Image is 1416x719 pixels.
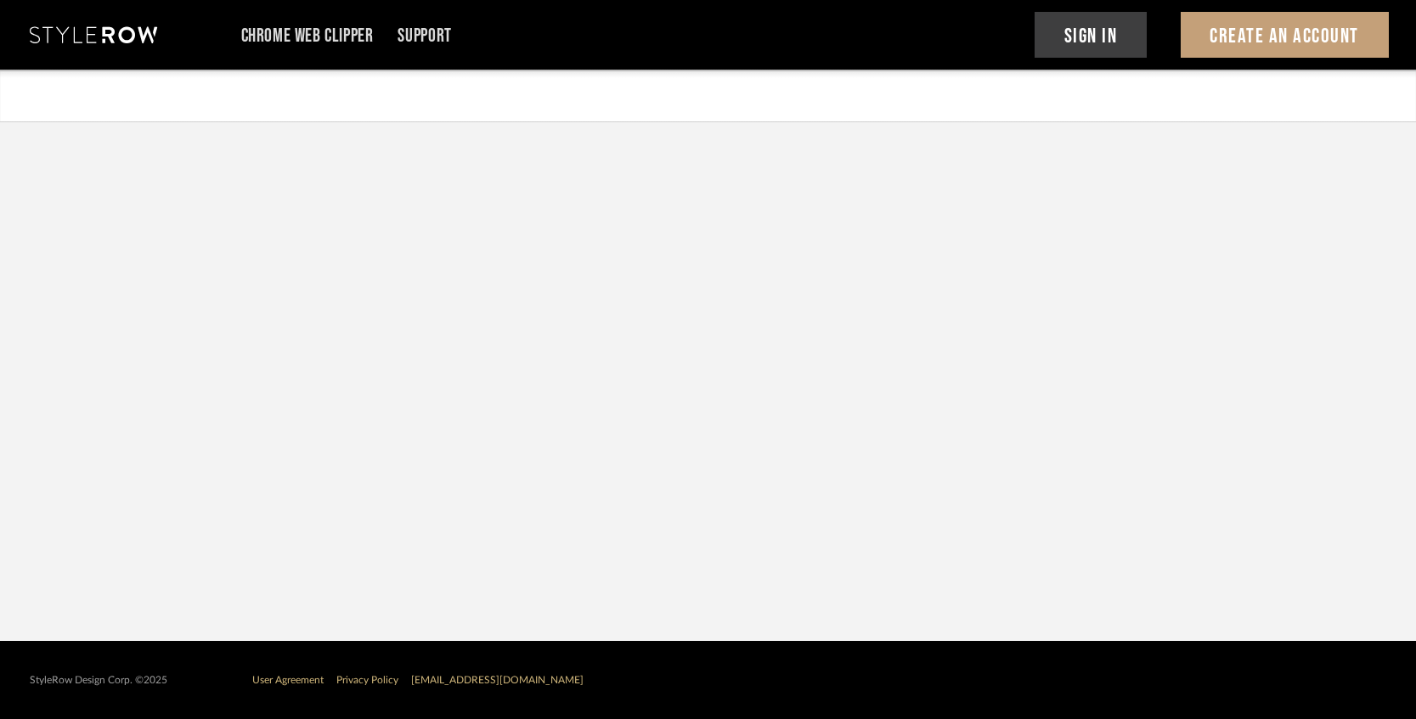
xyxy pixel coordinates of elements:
a: [EMAIL_ADDRESS][DOMAIN_NAME] [411,675,584,685]
div: StyleRow Design Corp. ©2025 [30,674,167,687]
button: Sign In [1035,12,1147,58]
a: User Agreement [252,675,324,685]
a: Privacy Policy [336,675,398,685]
a: Support [398,29,451,43]
a: Chrome Web Clipper [241,29,374,43]
button: Create An Account [1181,12,1389,58]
